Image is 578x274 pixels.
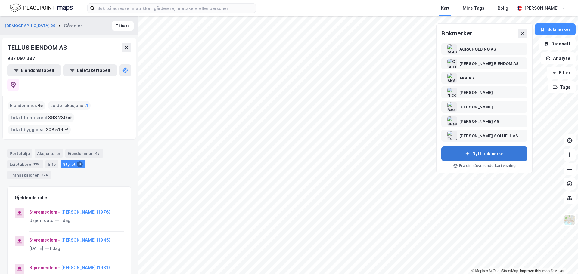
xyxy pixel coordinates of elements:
[471,269,488,273] a: Mapbox
[447,116,457,126] img: BRØDRENE JENSEN AS
[112,21,134,31] button: Tilbake
[86,102,88,109] span: 1
[447,102,457,112] img: Axel Meyer Folkvard
[459,89,493,96] div: [PERSON_NAME]
[5,23,57,29] button: [DEMOGRAPHIC_DATA] 29
[37,102,43,109] span: 45
[441,5,449,12] div: Kart
[8,125,71,134] div: Totalt byggareal :
[447,131,457,140] img: Terje Helgesen,SOLHELL AS
[8,113,74,122] div: Totalt tomteareal :
[32,161,41,167] div: 139
[564,214,575,226] img: Z
[46,126,68,133] span: 208 516 ㎡
[10,3,73,13] img: logo.f888ab2527a4732fd821a326f86c7f29.svg
[459,45,496,53] div: AGRA HOLDING AS
[541,52,576,64] button: Analyse
[447,59,457,68] img: O BREIVIK EIENDOM AS
[535,23,576,35] button: Bokmerker
[29,245,124,252] div: [DATE] — I dag
[489,269,518,273] a: OpenStreetMap
[524,5,559,12] div: [PERSON_NAME]
[463,5,484,12] div: Mine Tags
[7,55,35,62] div: 937 097 387
[447,44,457,54] img: AGRA HOLDING AS
[7,149,32,158] div: Portefølje
[7,160,43,168] div: Leietakere
[35,149,63,158] div: Aksjonærer
[48,114,72,121] span: 393 230 ㎡
[548,81,576,93] button: Tags
[520,269,550,273] a: Improve this map
[459,118,499,125] div: [PERSON_NAME] AS
[63,64,117,76] button: Leietakertabell
[40,172,49,178] div: 224
[539,38,576,50] button: Datasett
[7,64,61,76] button: Eiendomstabell
[61,160,85,168] div: Styret
[441,163,527,168] div: Fra din nåværende kartvisning
[548,245,578,274] iframe: Chat Widget
[77,161,83,167] div: 6
[64,22,82,29] div: Gårdeier
[447,73,457,83] img: AKA AS
[95,4,256,13] input: Søk på adresse, matrikkel, gårdeiere, leietakere eller personer
[459,103,493,110] div: [PERSON_NAME]
[7,43,68,52] div: TELLUS EIENDOM AS
[459,74,474,82] div: AKA AS
[7,171,51,179] div: Transaksjoner
[459,132,518,139] div: [PERSON_NAME],SOLHELL AS
[94,150,101,156] div: 45
[547,67,576,79] button: Filter
[447,88,457,97] img: Nicolay Hostvedt Spiten
[459,60,519,67] div: [PERSON_NAME] EIENDOM AS
[15,194,49,201] div: Gjeldende roller
[498,5,508,12] div: Bolig
[8,101,45,110] div: Eiendommer :
[441,29,472,38] div: Bokmerker
[548,245,578,274] div: Kontrollprogram for chat
[48,101,91,110] div: Leide lokasjoner :
[65,149,103,158] div: Eiendommer
[45,160,58,168] div: Info
[29,217,124,224] div: Ukjent dato — I dag
[441,146,527,161] button: Nytt bokmerke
